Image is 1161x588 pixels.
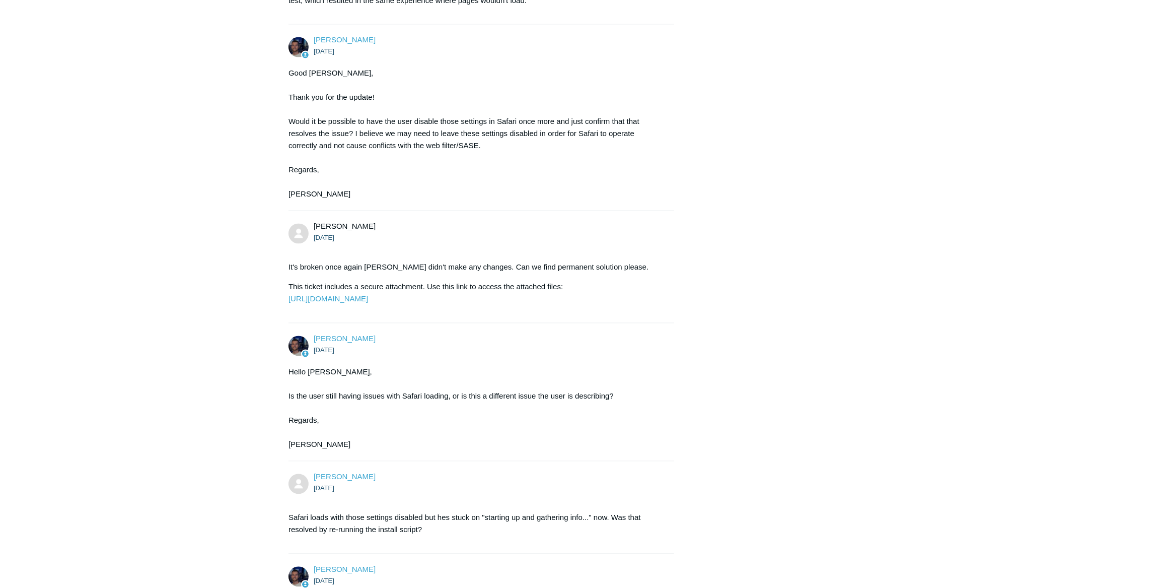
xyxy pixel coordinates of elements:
time: 08/26/2025, 10:32 [314,48,334,55]
span: Connor Davis [314,36,376,44]
span: Connor Davis [314,565,376,574]
div: Hello [PERSON_NAME], Is the user still having issues with Safari loading, or is this a different ... [288,366,664,451]
a: [PERSON_NAME] [314,335,376,343]
p: It's broken once again [PERSON_NAME] didn't make any changes. Can we find permanent solution please. [288,262,664,274]
time: 08/29/2025, 12:03 [314,347,334,354]
a: [PERSON_NAME] [314,565,376,574]
time: 09/02/2025, 11:35 [314,485,334,492]
span: Ali Zahir [314,473,376,481]
p: Safari loads with those settings disabled but hes stuck on "starting up and gathering info..." no... [288,512,664,536]
time: 09/02/2025, 13:14 [314,577,334,585]
span: Victor Villanueva [314,222,376,231]
a: [PERSON_NAME] [314,36,376,44]
span: Connor Davis [314,335,376,343]
p: This ticket includes a secure attachment. Use this link to access the attached files: [288,281,664,305]
div: Good [PERSON_NAME], Thank you for the update! Would it be possible to have the user disable those... [288,68,664,201]
time: 08/27/2025, 16:47 [314,234,334,242]
a: [URL][DOMAIN_NAME] [288,295,368,303]
a: [PERSON_NAME] [314,473,376,481]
